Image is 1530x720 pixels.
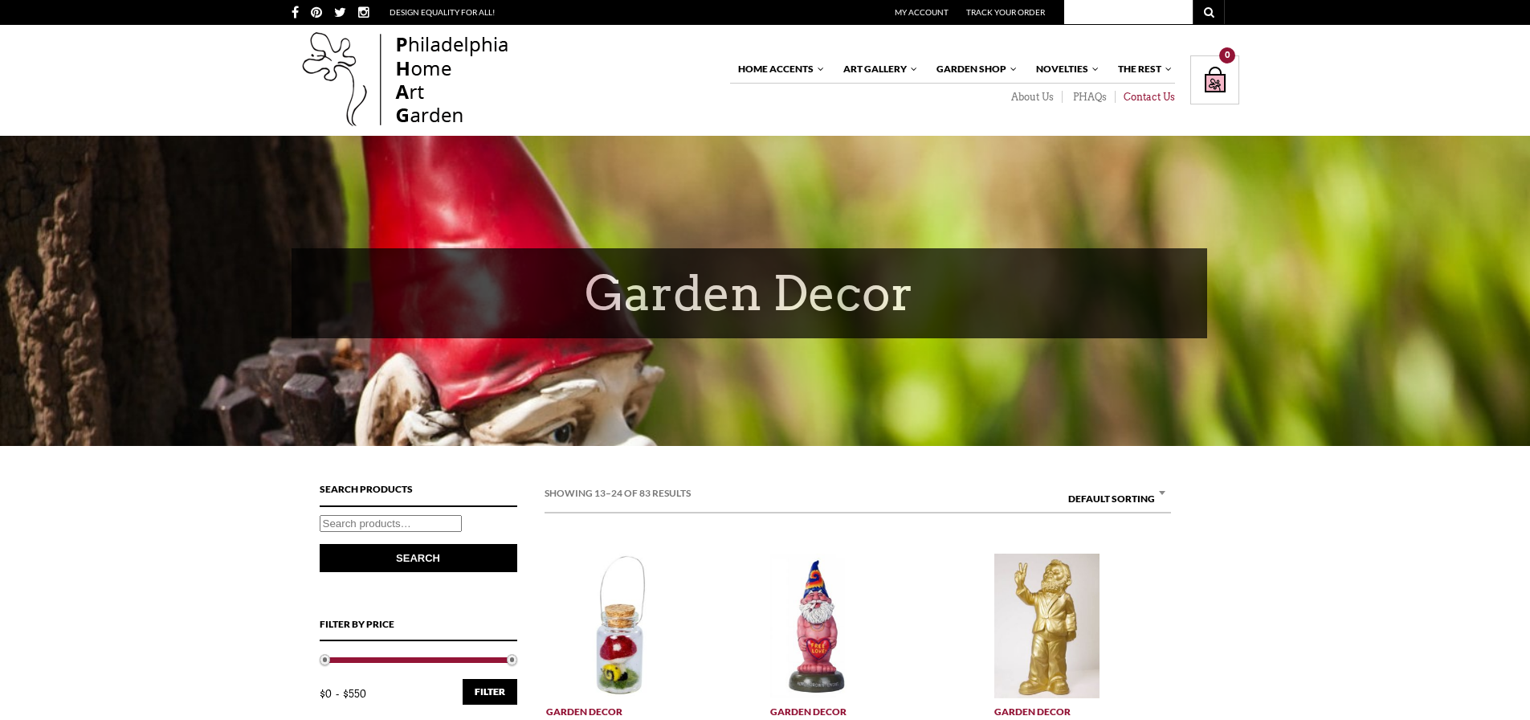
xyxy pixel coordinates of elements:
a: Track Your Order [966,7,1045,17]
button: Filter [463,679,517,705]
em: Showing 13–24 of 83 results [545,485,691,501]
h4: Filter by price [320,616,517,642]
div: Price: — [320,679,517,710]
h4: Search Products [320,481,517,507]
a: Contact Us [1116,91,1175,104]
span: $550 [343,688,366,700]
a: Garden Decor [770,698,945,719]
a: Garden Decor [546,698,720,719]
h1: Garden Decor [292,248,1207,338]
a: The Rest [1110,55,1173,83]
button: Search [320,544,517,572]
span: $0 [320,688,343,700]
a: About Us [1001,91,1063,104]
a: Art Gallery [835,55,919,83]
a: Home Accents [730,55,826,83]
span: Default sorting [1062,483,1171,505]
a: My Account [895,7,949,17]
span: Default sorting [1062,483,1171,515]
a: Garden Decor [994,698,1169,719]
a: PHAQs [1063,91,1116,104]
input: Search products… [320,515,462,532]
a: Garden Shop [928,55,1018,83]
div: 0 [1219,47,1235,63]
a: Novelties [1028,55,1100,83]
